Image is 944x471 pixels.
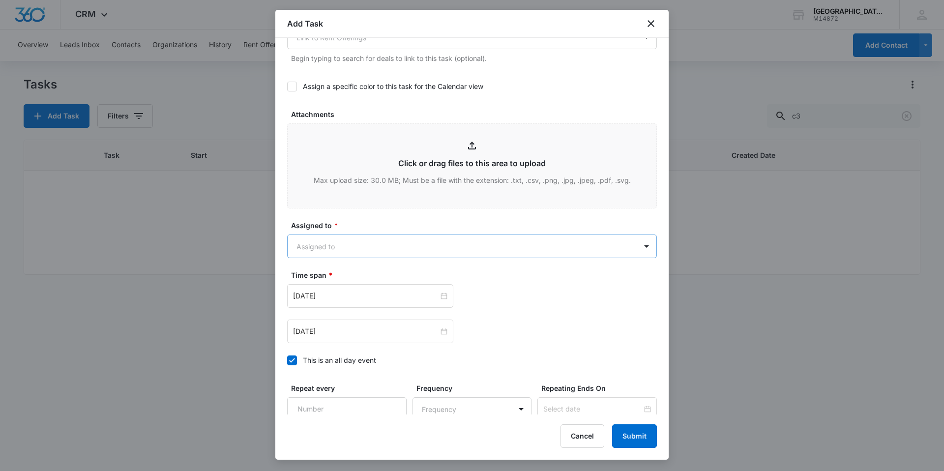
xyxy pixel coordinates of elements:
label: Frequency [416,383,536,393]
input: Number [287,397,407,421]
input: Feb 16, 2023 [293,326,439,337]
label: Repeat every [291,383,411,393]
button: close [645,18,657,29]
div: This is an all day event [303,355,376,365]
label: Assigned to [291,220,661,231]
label: Attachments [291,109,661,119]
button: Cancel [560,424,604,448]
label: Time span [291,270,661,280]
label: Assign a specific color to this task for the Calendar view [287,81,657,91]
p: Begin typing to search for deals to link to this task (optional). [291,53,657,63]
input: Select date [543,404,642,414]
h1: Add Task [287,18,323,29]
input: Feb 16, 2023 [293,291,439,301]
label: Repeating Ends On [541,383,661,393]
button: Submit [612,424,657,448]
